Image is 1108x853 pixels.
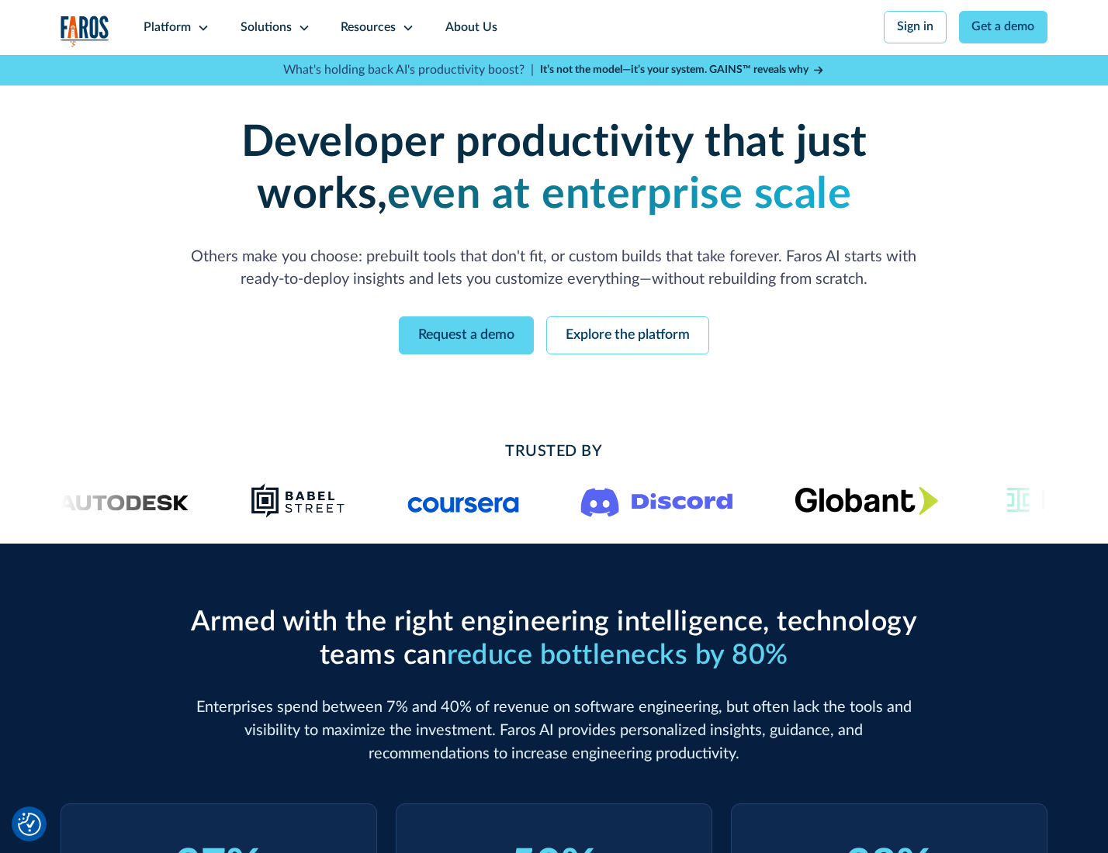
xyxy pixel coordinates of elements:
[283,61,534,80] p: What's holding back AI's productivity boost? |
[144,19,191,37] div: Platform
[407,489,519,513] img: Logo of the online learning platform Coursera.
[61,16,110,47] a: home
[61,16,110,47] img: Logo of the analytics and reporting company Faros.
[184,696,924,765] p: Enterprises spend between 7% and 40% of revenue on software engineering, but often lack the tools...
[387,173,851,216] strong: even at enterprise scale
[540,62,826,78] a: It’s not the model—it’s your system. GAINS™ reveals why
[184,246,924,292] p: Others make you choose: prebuilt tools that don't fit, or custom builds that take forever. Faros ...
[399,316,534,354] a: Request a demo
[546,316,709,354] a: Explore the platform
[959,11,1048,43] a: Get a demo
[241,121,867,216] strong: Developer productivity that just works,
[540,64,808,75] strong: It’s not the model—it’s your system. GAINS™ reveals why
[241,19,292,37] div: Solutions
[447,641,788,669] span: reduce bottlenecks by 80%
[795,486,938,515] img: Globant's logo
[884,11,947,43] a: Sign in
[251,482,345,520] img: Babel Street logo png
[18,813,41,836] button: Cookie Settings
[184,606,924,672] h2: Armed with the right engineering intelligence, technology teams can
[580,485,732,517] img: Logo of the communication platform Discord.
[18,813,41,836] img: Revisit consent button
[29,490,189,511] img: Logo of the design software company Autodesk.
[184,440,924,464] h2: Trusted By
[341,19,396,37] div: Resources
